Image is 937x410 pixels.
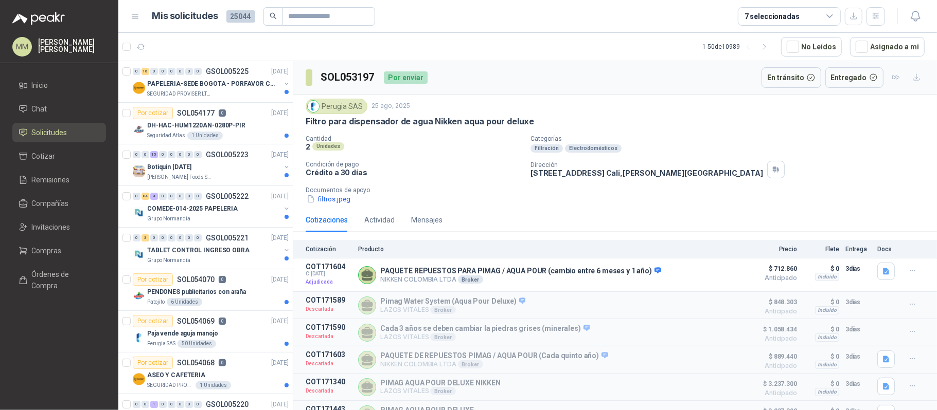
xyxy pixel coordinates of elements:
[142,68,149,75] div: 16
[845,263,871,275] p: 3 días
[147,287,246,297] p: PENDONES publicitarios con araña
[178,340,216,348] div: 50 Unidades
[142,234,149,241] div: 3
[746,263,797,275] span: $ 712.860
[133,82,145,94] img: Company Logo
[206,234,249,241] p: GSOL005221
[176,151,184,158] div: 0
[746,336,797,342] span: Anticipado
[380,379,501,387] p: PIMAG AQUA POUR DELUXE NIKKEN
[32,103,47,115] span: Chat
[12,170,106,190] a: Remisiones
[746,296,797,308] span: $ 848.303
[306,323,352,331] p: COT171590
[702,39,773,55] div: 1 - 50 de 10989
[306,386,352,396] p: Descartada
[12,241,106,260] a: Compras
[194,234,202,241] div: 0
[133,148,291,181] a: 0 0 15 0 0 0 0 0 GSOL005223[DATE] Company LogoBotiquin [DATE][PERSON_NAME] Foods S.A.
[380,360,608,368] p: NIKKEN COLOMBIA LTDA
[142,151,149,158] div: 0
[147,79,275,89] p: PAPELERIA-SEDE BOGOTA - PORFAVOR CTZ COMPLETO
[133,401,140,408] div: 0
[306,271,352,277] span: C: [DATE]
[32,151,56,162] span: Cotizar
[168,68,175,75] div: 0
[159,68,167,75] div: 0
[380,297,525,306] p: Pimag Water System (Aqua Pour Deluxe)
[226,10,255,23] span: 25044
[159,151,167,158] div: 0
[271,67,289,77] p: [DATE]
[306,304,352,314] p: Descartada
[32,127,67,138] span: Solicitudes
[380,351,608,361] p: PAQUETE DE REPUESTOS PIMAG / AQUA POUR (Cada quinto año)
[147,121,245,131] p: DH-HAC-HUM1220AN-0280P-PIR
[12,194,106,213] a: Compañías
[150,193,158,200] div: 4
[187,132,223,140] div: 1 Unidades
[803,246,839,253] p: Flete
[531,135,933,142] p: Categorías
[12,123,106,142] a: Solicitudes
[150,68,158,75] div: 0
[372,101,410,111] p: 25 ago, 2025
[746,275,797,281] span: Anticipado
[306,359,352,369] p: Descartada
[430,333,455,341] div: Broker
[380,275,661,284] p: NIKKEN COLOMBIA LTDA
[133,68,140,75] div: 0
[781,37,842,57] button: No Leídos
[384,71,428,84] div: Por enviar
[411,214,443,226] div: Mensajes
[152,9,218,24] h1: Mis solicitudes
[168,401,175,408] div: 0
[176,234,184,241] div: 0
[746,308,797,314] span: Anticipado
[845,350,871,363] p: 3 días
[815,273,839,281] div: Incluido
[803,323,839,336] p: $ 0
[133,273,173,286] div: Por cotizar
[133,207,145,219] img: Company Logo
[147,132,185,140] p: Seguridad Atlas
[150,151,158,158] div: 15
[271,233,289,243] p: [DATE]
[306,168,522,177] p: Crédito a 30 días
[176,193,184,200] div: 0
[133,373,145,385] img: Company Logo
[206,68,249,75] p: GSOL005225
[12,76,106,95] a: Inicio
[746,246,797,253] p: Precio
[142,401,149,408] div: 0
[206,193,249,200] p: GSOL005222
[803,296,839,308] p: $ 0
[306,263,352,271] p: COT171604
[196,381,231,389] div: 1 Unidades
[133,248,145,260] img: Company Logo
[845,296,871,308] p: 3 días
[133,234,140,241] div: 0
[133,165,145,177] img: Company Logo
[168,193,175,200] div: 0
[194,401,202,408] div: 0
[271,108,289,118] p: [DATE]
[380,324,590,333] p: Cada 3 años se deben cambiar la piedras grises (minerales)
[877,246,898,253] p: Docs
[746,363,797,369] span: Anticipado
[430,387,455,395] div: Broker
[380,267,661,276] p: PAQUETE REPUESTOS PARA PIMAG / AQUA POUR (cambio entre 6 meses y 1 año)
[746,390,797,396] span: Anticipado
[147,340,175,348] p: Perugia SAS
[118,311,293,352] a: Por cotizarSOL0540690[DATE] Company LogoPaja vende aguja manojoPerugia SAS50 Unidades
[177,109,215,117] p: SOL054177
[147,298,165,306] p: Patojito
[147,204,238,214] p: COMEDE-014-2025 PAPELERIA
[803,378,839,390] p: $ 0
[185,401,193,408] div: 0
[745,11,800,22] div: 7 seleccionadas
[364,214,395,226] div: Actividad
[306,116,534,127] p: Filtro para dispensador de agua Nikken aqua pour deluxe
[176,401,184,408] div: 0
[815,361,839,369] div: Incluido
